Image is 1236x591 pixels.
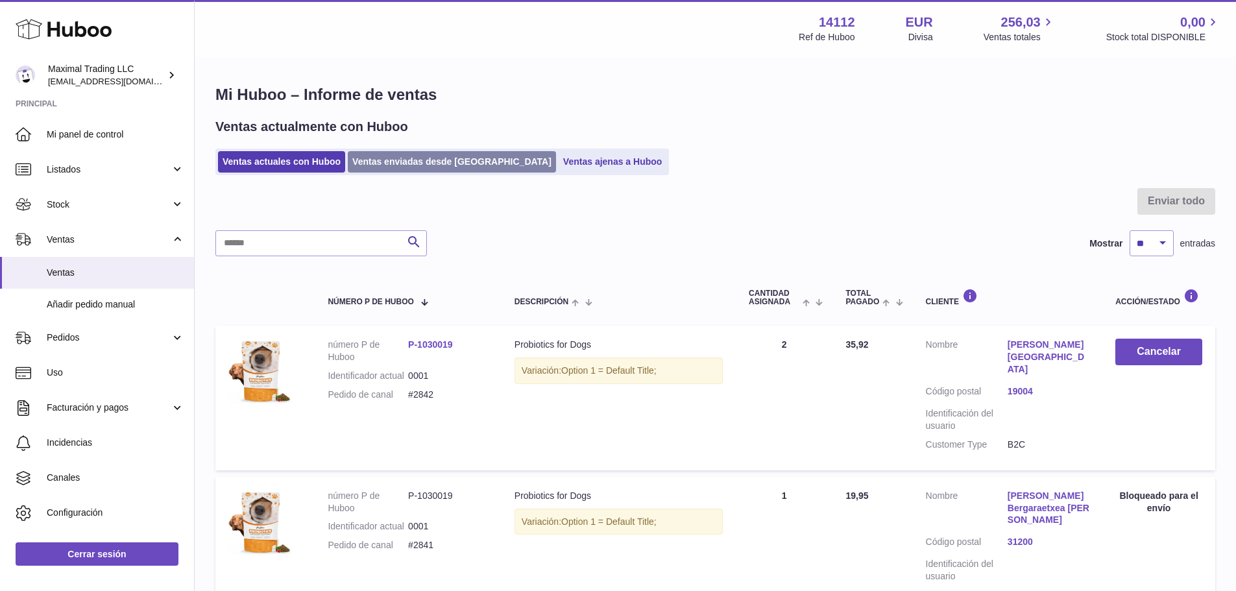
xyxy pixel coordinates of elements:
span: Option 1 = Default Title; [561,516,657,527]
div: Bloqueado para el envío [1115,490,1202,514]
label: Mostrar [1089,237,1122,250]
strong: 14112 [819,14,855,31]
span: Facturación y pagos [47,402,171,414]
span: 35,92 [845,339,868,350]
dd: #2842 [408,389,489,401]
dt: Nombre [926,490,1008,530]
dd: P-1030019 [408,490,489,514]
span: Stock total DISPONIBLE [1106,31,1220,43]
dt: Código postal [926,536,1008,551]
div: Variación: [515,509,723,535]
div: Ref de Huboo [799,31,854,43]
span: Incidencias [47,437,184,449]
a: [PERSON_NAME][GEOGRAPHIC_DATA] [1008,339,1089,376]
dd: 0001 [408,370,489,382]
button: Cancelar [1115,339,1202,365]
span: Stock [47,199,171,211]
div: Probiotics for Dogs [515,339,723,351]
span: Uso [47,367,184,379]
a: 31200 [1008,536,1089,548]
dd: #2841 [408,539,489,551]
span: Option 1 = Default Title; [561,365,657,376]
a: 19004 [1008,385,1089,398]
span: 256,03 [1001,14,1041,31]
span: 19,95 [845,490,868,501]
span: Canales [47,472,184,484]
div: Cliente [926,289,1090,306]
a: Ventas actuales con Huboo [218,151,345,173]
span: número P de Huboo [328,298,413,306]
dd: B2C [1008,439,1089,451]
a: Ventas enviadas desde [GEOGRAPHIC_DATA] [348,151,556,173]
span: Configuración [47,507,184,519]
span: Cantidad ASIGNADA [749,289,799,306]
span: Listados [47,163,171,176]
dt: número P de Huboo [328,490,408,514]
span: Mi panel de control [47,128,184,141]
div: Acción/Estado [1115,289,1202,306]
dt: Nombre [926,339,1008,379]
dt: Identificador actual [328,370,408,382]
a: 256,03 Ventas totales [984,14,1056,43]
h1: Mi Huboo – Informe de ventas [215,84,1215,105]
span: entradas [1180,237,1215,250]
img: internalAdmin-14112@internal.huboo.com [16,66,35,85]
span: 0,00 [1180,14,1206,31]
span: Pedidos [47,332,171,344]
a: P-1030019 [408,339,453,350]
dt: Identificación del usuario [926,558,1008,583]
div: Divisa [908,31,933,43]
a: 0,00 Stock total DISPONIBLE [1106,14,1220,43]
td: 2 [736,326,832,470]
div: Probiotics for Dogs [515,490,723,502]
strong: EUR [906,14,933,31]
div: Maximal Trading LLC [48,63,165,88]
dt: Identificación del usuario [926,407,1008,432]
dt: Identificador actual [328,520,408,533]
h2: Ventas actualmente con Huboo [215,118,408,136]
dd: 0001 [408,520,489,533]
dt: Pedido de canal [328,539,408,551]
span: Ventas totales [984,31,1056,43]
span: Total pagado [845,289,879,306]
a: Cerrar sesión [16,542,178,566]
a: [PERSON_NAME] Bergaraetxea [PERSON_NAME] [1008,490,1089,527]
span: Descripción [515,298,568,306]
img: ProbioticsInfographicsDesign-01.jpg [228,339,293,404]
dt: Customer Type [926,439,1008,451]
a: Ventas ajenas a Huboo [559,151,667,173]
span: Ventas [47,267,184,279]
span: Añadir pedido manual [47,298,184,311]
span: [EMAIL_ADDRESS][DOMAIN_NAME] [48,76,191,86]
span: Ventas [47,234,171,246]
img: ProbioticsInfographicsDesign-01.jpg [228,490,293,555]
dt: Pedido de canal [328,389,408,401]
dt: Código postal [926,385,1008,401]
div: Variación: [515,357,723,384]
dt: número P de Huboo [328,339,408,363]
